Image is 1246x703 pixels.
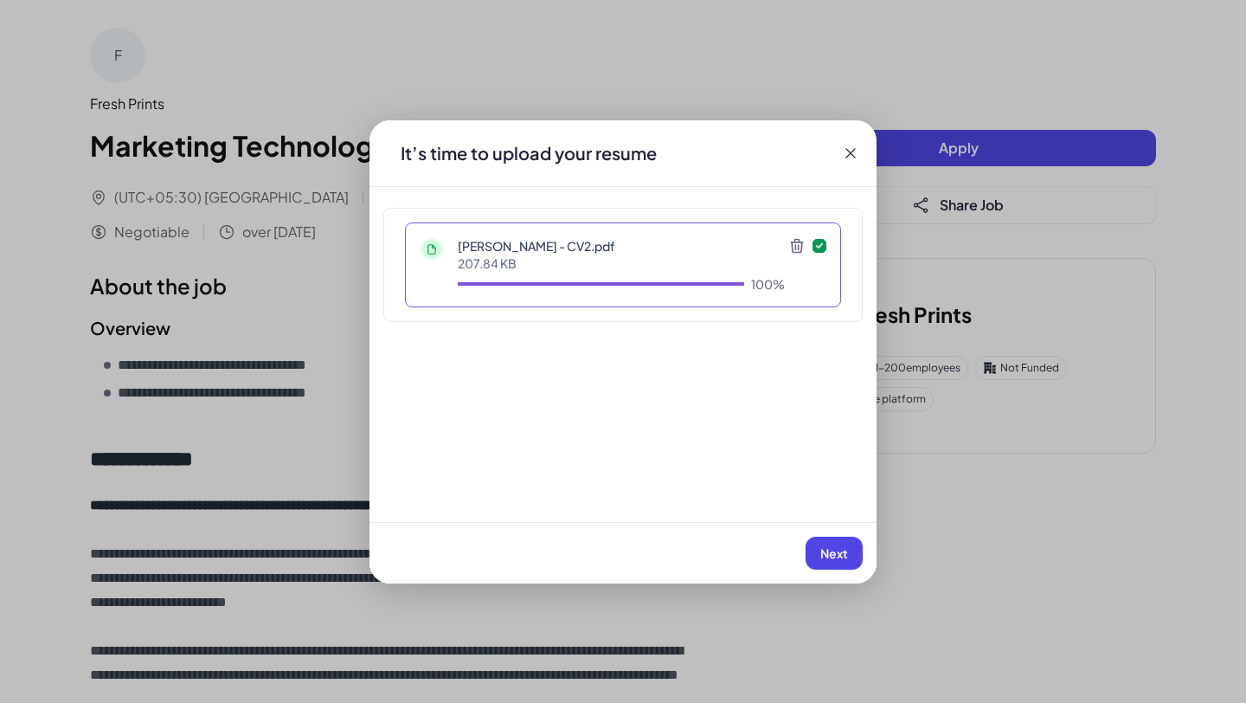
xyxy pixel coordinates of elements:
[387,141,671,165] div: It’s time to upload your resume
[751,275,785,293] div: 100%
[458,237,785,255] p: [PERSON_NAME] - CV2.pdf
[820,545,848,561] span: Next
[458,255,785,272] p: 207.84 KB
[806,537,863,570] button: Next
